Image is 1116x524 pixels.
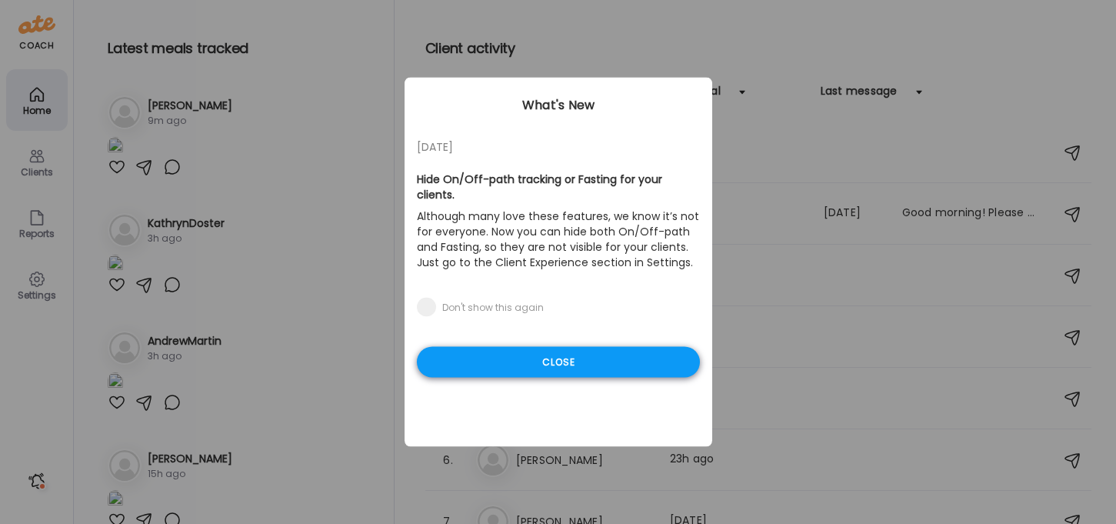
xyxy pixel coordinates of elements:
div: [DATE] [417,138,700,156]
div: Don't show this again [442,302,544,314]
div: Close [417,347,700,378]
div: What's New [405,96,712,115]
p: Although many love these features, we know it’s not for everyone. Now you can hide both On/Off-pa... [417,205,700,273]
b: Hide On/Off-path tracking or Fasting for your clients. [417,172,662,202]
